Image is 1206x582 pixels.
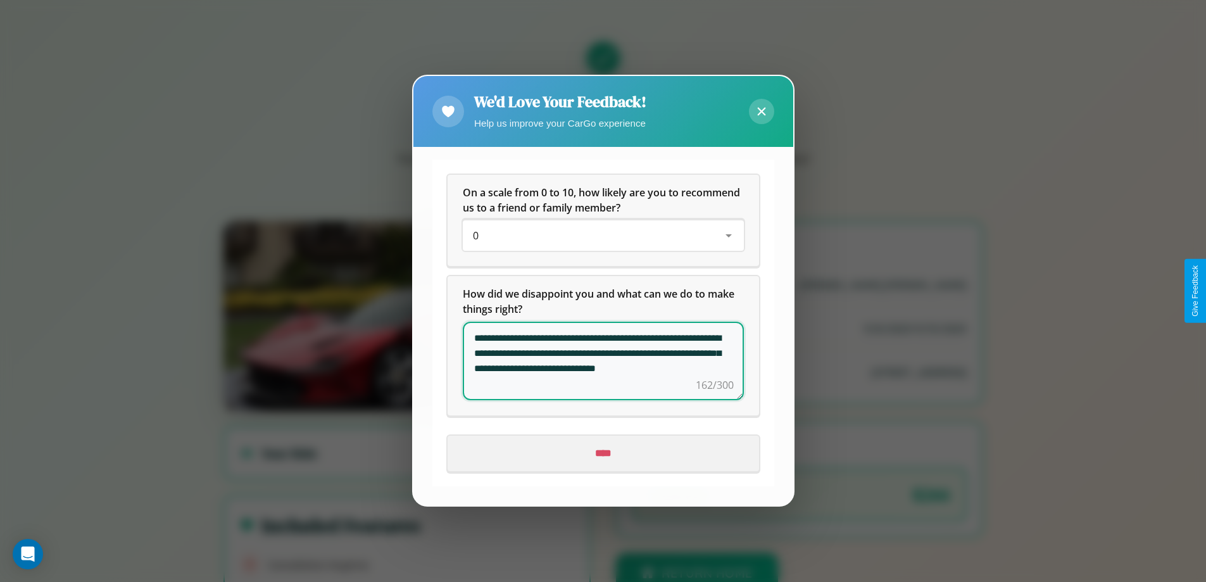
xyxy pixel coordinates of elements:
[463,288,737,317] span: How did we disappoint you and what can we do to make things right?
[448,175,759,267] div: On a scale from 0 to 10, how likely are you to recommend us to a friend or family member?
[474,91,646,112] h2: We'd Love Your Feedback!
[473,229,479,243] span: 0
[1191,265,1200,317] div: Give Feedback
[474,115,646,132] p: Help us improve your CarGo experience
[463,186,743,215] span: On a scale from 0 to 10, how likely are you to recommend us to a friend or family member?
[463,186,744,216] h5: On a scale from 0 to 10, how likely are you to recommend us to a friend or family member?
[13,539,43,569] div: Open Intercom Messenger
[463,221,744,251] div: On a scale from 0 to 10, how likely are you to recommend us to a friend or family member?
[696,378,734,393] div: 162/300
